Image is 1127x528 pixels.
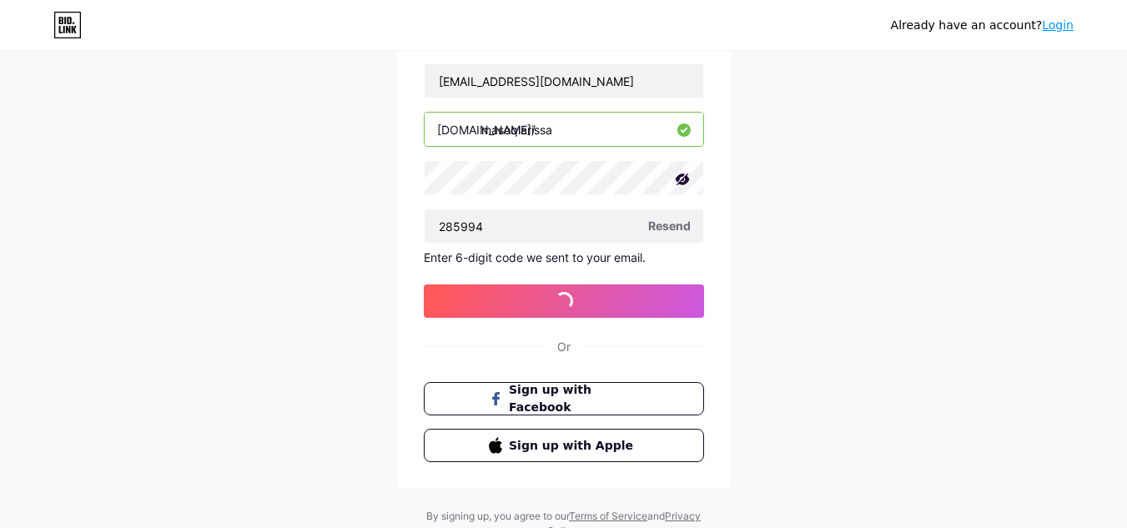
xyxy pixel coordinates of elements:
span: Resend [648,217,691,234]
input: Email [425,64,703,98]
span: Sign up with Facebook [509,381,638,416]
div: Or [557,338,571,355]
a: Terms of Service [569,510,647,522]
input: Paste login code [425,209,703,243]
button: Sign up with Apple [424,429,704,462]
div: Enter 6-digit code we sent to your email. [424,250,704,264]
input: username [425,113,703,146]
button: Sign up with Facebook [424,382,704,415]
span: Sign up with Apple [509,437,638,455]
a: Login [1042,18,1074,32]
div: [DOMAIN_NAME]/ [437,121,536,138]
div: Already have an account? [891,17,1074,34]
